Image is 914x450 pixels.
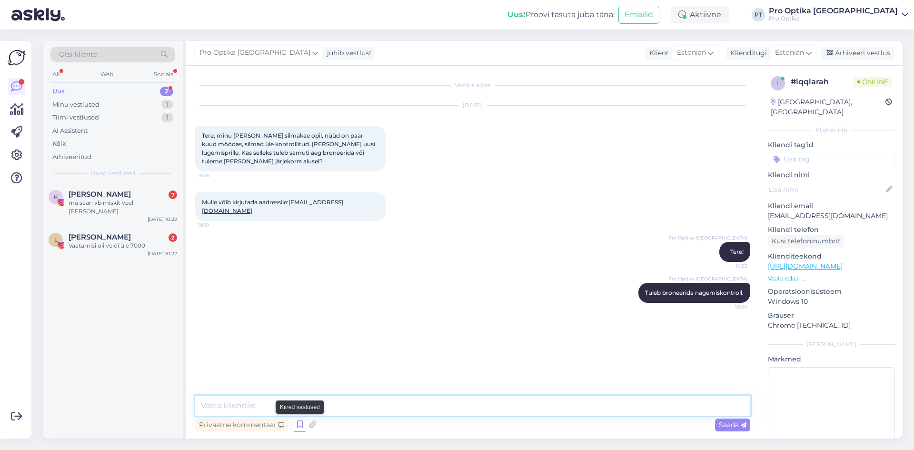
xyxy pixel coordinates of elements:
[69,199,177,216] div: ma saan vb miskit veel [PERSON_NAME]
[768,287,895,297] p: Operatsioonisüsteem
[677,48,706,58] span: Estonian
[160,87,173,96] div: 2
[769,7,908,22] a: Pro Optika [GEOGRAPHIC_DATA]Pro Optika
[645,289,744,296] span: Tuleb broneerida nägemiskontroll.
[195,419,288,431] div: Privaatne kommentaar
[195,101,750,110] div: [DATE]
[768,126,895,134] div: Kliendi info
[726,48,767,58] div: Klienditugi
[712,303,747,310] span: 10:24
[730,248,744,255] span: Tere!
[195,81,750,90] div: Vestlus algas
[768,201,895,211] p: Kliendi email
[161,113,173,122] div: 1
[52,87,65,96] div: Uus
[752,8,765,21] div: PT
[771,97,885,117] div: [GEOGRAPHIC_DATA], [GEOGRAPHIC_DATA]
[50,68,61,80] div: All
[202,132,377,165] span: Tere, minu [PERSON_NAME] silmakae opil, nüüd on paar kuud möödas, silmad üle kontrollitud. [PERSO...
[618,6,659,24] button: Emailid
[161,100,173,110] div: 1
[768,225,895,235] p: Kliendi telefon
[198,221,234,229] span: 10:19
[768,184,884,195] input: Lisa nimi
[719,420,746,429] span: Saada
[198,172,234,179] span: 10:16
[769,15,898,22] div: Pro Optika
[507,9,615,20] div: Proovi tasuta juba täna:
[768,320,895,330] p: Chrome [TECHNICAL_ID]
[712,262,747,270] span: 10:23
[768,297,895,307] p: Windows 10
[148,216,177,223] div: [DATE] 10:22
[768,235,844,248] div: Küsi telefoninumbrit
[69,241,177,250] div: Vaatamisi oli veidi üle 7000
[671,6,729,23] div: Aktiivne
[768,262,843,270] a: [URL][DOMAIN_NAME]
[169,190,177,199] div: 7
[768,152,895,166] input: Lisa tag
[52,113,99,122] div: Tiimi vestlused
[768,274,895,283] p: Vaata edasi ...
[768,354,895,364] p: Märkmed
[59,50,97,60] span: Otsi kliente
[199,48,310,58] span: Pro Optika [GEOGRAPHIC_DATA]
[768,340,895,349] div: [PERSON_NAME]
[148,250,177,257] div: [DATE] 10:22
[52,139,66,149] div: Kõik
[768,310,895,320] p: Brauser
[8,49,26,67] img: Askly Logo
[769,7,898,15] div: Pro Optika [GEOGRAPHIC_DATA]
[768,170,895,180] p: Kliendi nimi
[821,47,894,60] div: Arhiveeri vestlus
[775,48,804,58] span: Estonian
[169,233,177,242] div: 2
[768,211,895,221] p: [EMAIL_ADDRESS][DOMAIN_NAME]
[91,169,135,178] span: Uued vestlused
[768,251,895,261] p: Klienditeekond
[52,152,91,162] div: Arhiveeritud
[280,403,320,411] small: Kiired vastused
[323,48,372,58] div: juhib vestlust
[54,193,58,200] span: K
[776,80,780,87] span: l
[52,100,99,110] div: Minu vestlused
[791,76,854,88] div: # lqqlarah
[202,199,343,214] span: Mulle võib kirjutada aadressile:
[52,126,88,136] div: AI Assistent
[668,234,747,241] span: Pro Optika [GEOGRAPHIC_DATA]
[854,77,892,87] span: Online
[69,190,131,199] span: Klaudia Tiitsmaa
[54,236,58,243] span: L
[507,10,526,19] b: Uus!
[69,233,131,241] span: Liisi Eesmaa
[646,48,669,58] div: Klient
[768,140,895,150] p: Kliendi tag'id
[99,68,115,80] div: Web
[668,275,747,282] span: Pro Optika [GEOGRAPHIC_DATA]
[152,68,175,80] div: Socials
